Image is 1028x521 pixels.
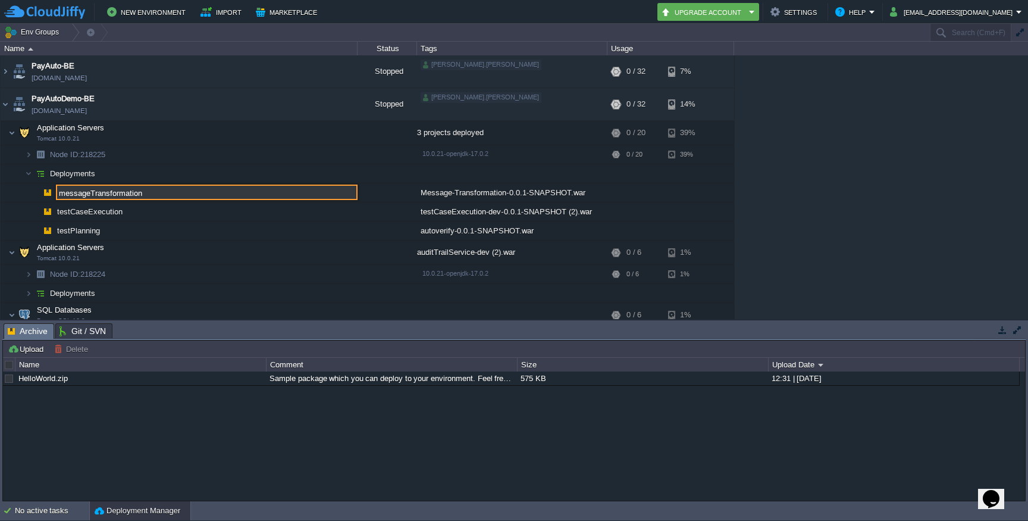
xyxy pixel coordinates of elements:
[15,501,89,520] div: No active tasks
[770,5,820,19] button: Settings
[8,344,47,354] button: Upload
[421,60,541,70] div: [PERSON_NAME].[PERSON_NAME]
[36,305,93,314] a: SQL DatabasesPostgreSQL 16.2
[358,42,416,55] div: Status
[32,183,39,202] img: AMDAwAAAACH5BAEAAAAALAAAAAABAAEAAAICRAEAOw==
[518,358,768,372] div: Size
[56,226,102,236] a: testPlanning
[626,55,645,88] div: 0 / 32
[1,88,10,120] img: AMDAwAAAACH5BAEAAAAALAAAAAABAAEAAAICRAEAOw==
[1,55,10,88] img: AMDAwAAAACH5BAEAAAAALAAAAAABAAEAAAICRAEAOw==
[36,123,106,133] span: Application Servers
[32,93,95,105] a: PayAutoDemo-BE
[95,505,180,517] button: Deployment Manager
[36,123,106,132] a: Application ServersTomcat 10.0.21
[422,270,488,277] span: 10.0.21-openjdk-17.0.2
[358,88,417,120] div: Stopped
[626,241,641,264] div: 0 / 6
[32,284,49,302] img: AMDAwAAAACH5BAEAAAAALAAAAAABAAEAAAICRAEAOw==
[28,48,33,51] img: AMDAwAAAACH5BAEAAAAALAAAAAABAAEAAAICRAEAOw==
[626,265,639,283] div: 0 / 6
[16,303,33,327] img: AMDAwAAAACH5BAEAAAAALAAAAAABAAEAAAICRAEAOw==
[8,324,48,339] span: Archive
[39,202,56,221] img: AMDAwAAAACH5BAEAAAAALAAAAAABAAEAAAICRAEAOw==
[16,241,33,264] img: AMDAwAAAACH5BAEAAAAALAAAAAABAAEAAAICRAEAOw==
[668,88,707,120] div: 14%
[418,42,607,55] div: Tags
[32,72,87,84] a: [DOMAIN_NAME]
[50,270,80,279] span: Node ID:
[358,55,417,88] div: Stopped
[37,255,80,262] span: Tomcat 10.0.21
[668,55,707,88] div: 7%
[49,269,107,279] a: Node ID:218224
[25,164,32,183] img: AMDAwAAAACH5BAEAAAAALAAAAAABAAEAAAICRAEAOw==
[668,145,707,164] div: 39%
[25,284,32,302] img: AMDAwAAAACH5BAEAAAAALAAAAAABAAEAAAICRAEAOw==
[36,305,93,315] span: SQL Databases
[49,169,97,179] a: Deployments
[39,183,56,202] img: AMDAwAAAACH5BAEAAAAALAAAAAABAAEAAAICRAEAOw==
[11,88,27,120] img: AMDAwAAAACH5BAEAAAAALAAAAAABAAEAAAICRAEAOw==
[4,5,85,20] img: CloudJiffy
[32,145,49,164] img: AMDAwAAAACH5BAEAAAAALAAAAAABAAEAAAICRAEAOw==
[417,202,607,221] div: testCaseExecution-dev-0.0.1-SNAPSHOT (2).war
[626,88,645,120] div: 0 / 32
[32,202,39,221] img: AMDAwAAAACH5BAEAAAAALAAAAAABAAEAAAICRAEAOw==
[36,242,106,252] span: Application Servers
[769,358,1019,372] div: Upload Date
[668,121,707,145] div: 39%
[32,105,87,117] a: [DOMAIN_NAME]
[422,150,488,157] span: 10.0.21-openjdk-17.0.2
[16,358,266,372] div: Name
[769,372,1018,385] div: 12:31 | [DATE]
[668,241,707,264] div: 1%
[49,149,107,160] span: 218225
[417,183,607,202] div: Message-Transformation-0.0.1-SNAPSHOT.war
[626,121,645,145] div: 0 / 20
[890,5,1016,19] button: [EMAIL_ADDRESS][DOMAIN_NAME]
[668,303,707,327] div: 1%
[626,303,641,327] div: 0 / 6
[54,344,92,354] button: Delete
[49,288,97,298] a: Deployments
[37,135,80,142] span: Tomcat 10.0.21
[16,121,33,145] img: AMDAwAAAACH5BAEAAAAALAAAAAABAAEAAAICRAEAOw==
[4,24,63,40] button: Env Groups
[661,5,745,19] button: Upgrade Account
[49,149,107,160] a: Node ID:218225
[25,265,32,283] img: AMDAwAAAACH5BAEAAAAALAAAAAABAAEAAAICRAEAOw==
[267,358,517,372] div: Comment
[25,145,32,164] img: AMDAwAAAACH5BAEAAAAALAAAAAABAAEAAAICRAEAOw==
[56,207,124,217] a: testCaseExecution
[37,317,85,325] span: PostgreSQL 16.2
[417,221,607,240] div: autoverify-0.0.1-SNAPSHOT.war
[256,5,321,19] button: Marketplace
[32,221,39,240] img: AMDAwAAAACH5BAEAAAAALAAAAAABAAEAAAICRAEAOw==
[18,374,68,383] a: HelloWorld.zip
[59,324,106,338] span: Git / SVN
[32,164,49,183] img: AMDAwAAAACH5BAEAAAAALAAAAAABAAEAAAICRAEAOw==
[49,269,107,279] span: 218224
[32,265,49,283] img: AMDAwAAAACH5BAEAAAAALAAAAAABAAEAAAICRAEAOw==
[11,55,27,88] img: AMDAwAAAACH5BAEAAAAALAAAAAABAAEAAAICRAEAOw==
[421,92,541,103] div: [PERSON_NAME].[PERSON_NAME]
[39,221,56,240] img: AMDAwAAAACH5BAEAAAAALAAAAAABAAEAAAICRAEAOw==
[50,150,80,159] span: Node ID:
[626,145,642,164] div: 0 / 20
[8,303,15,327] img: AMDAwAAAACH5BAEAAAAALAAAAAABAAEAAAICRAEAOw==
[518,372,767,385] div: 575 KB
[32,60,74,72] a: PayAuto-BE
[8,121,15,145] img: AMDAwAAAACH5BAEAAAAALAAAAAABAAEAAAICRAEAOw==
[608,42,734,55] div: Usage
[107,5,189,19] button: New Environment
[668,265,707,283] div: 1%
[978,473,1016,509] iframe: chat widget
[417,121,607,145] div: 3 projects deployed
[835,5,869,19] button: Help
